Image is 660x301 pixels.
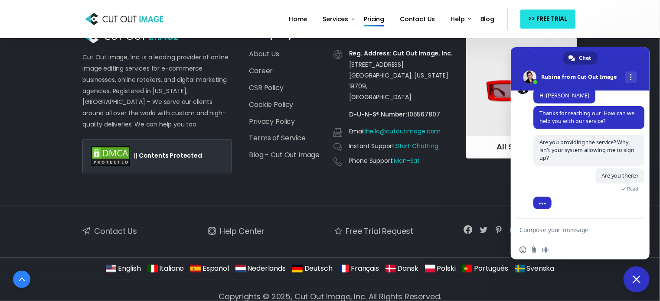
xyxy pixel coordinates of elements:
[94,226,137,236] span: Contact Us
[103,262,143,275] a: English
[366,127,441,136] a: moc.egamituotuc@olleh
[364,15,384,23] span: Pricing
[249,117,295,126] span: Privacy Policy
[480,15,494,23] span: Blog
[474,263,508,273] span: Português
[336,262,381,275] a: Français
[289,15,307,23] span: Home
[539,92,589,99] span: Hi [PERSON_NAME]
[507,225,523,235] a: Behance
[383,262,421,275] a: Dansk
[188,262,231,275] a: Español
[209,225,265,238] a: Help Center
[396,10,438,29] a: Contact Us
[398,263,418,273] span: Dansk
[425,265,435,272] img: Polski
[527,263,555,273] span: Svenska
[323,15,349,23] span: Services
[292,265,303,272] img: Deutsch
[394,156,420,165] span: Mon-Sat
[627,186,638,192] span: Read
[118,263,141,273] span: English
[13,271,30,288] a: Go to top
[528,13,567,24] span: >> FREE TRIAL
[563,52,598,65] div: Chat
[249,116,324,128] a: Privacy Policy
[249,49,279,59] span: About Us
[462,265,472,272] img: Português
[249,100,293,110] span: Cookie Policy
[190,265,201,272] img: Español
[520,246,526,253] span: Insert an emoji
[437,263,456,273] span: Polski
[349,48,458,59] div: Reg. Address: Cut Out Image, Inc.
[320,10,352,29] a: Services
[334,225,413,238] a: Free Trial Request
[396,142,438,150] span: Start Chatting
[451,15,465,23] span: Help
[497,141,541,152] span: All Services
[531,246,538,253] span: Send a file
[91,146,202,166] a: DMCA Protected|| Contents Protected
[233,262,288,275] a: Nederlands
[235,265,246,272] img: Nederlands
[249,83,283,93] span: CSR Policy
[249,133,305,143] span: Terms of Service
[249,48,324,61] a: About Us
[304,263,333,273] span: Deutsch
[579,52,591,65] span: Chat
[346,226,413,236] span: Free Trial Request
[520,226,622,234] textarea: Compose your message...
[542,246,549,253] span: Audio message
[249,99,324,111] a: Cookie Policy
[386,265,396,272] img: Dansk
[203,263,229,273] span: Español
[147,265,158,272] img: Italiano
[460,225,476,235] a: Facebook
[624,266,650,292] div: Close chat
[249,82,324,94] a: CSR Policy
[220,226,265,236] span: Help Center
[91,146,134,166] img: DMCA Protected
[249,149,324,162] a: Blog - Cut Out Image
[448,10,468,29] a: Help
[601,172,638,179] span: Are you there?
[512,262,557,275] a: Svenska
[349,126,458,137] p: Email:
[82,225,137,238] a: Contact Us
[106,265,116,272] img: English
[249,66,273,76] span: Career
[407,110,440,119] span: 105567807
[349,141,458,152] p: Instant Support:
[85,11,163,27] img: Cut Out Image
[400,15,435,23] span: Contact Us
[249,150,320,160] span: Blog - Cut Out Image
[249,132,324,145] a: Terms of Service
[249,65,324,78] a: Career
[422,262,458,275] a: Polski
[290,262,335,275] a: Deutsch
[539,110,634,125] span: Thanks for reaching out. How can we help you with our service?
[476,225,491,235] a: Twitter
[349,59,458,103] div: [STREET_ADDRESS] [GEOGRAPHIC_DATA], [US_STATE] 19709, [GEOGRAPHIC_DATA]
[285,10,310,29] a: Home
[520,10,575,28] a: >> FREE TRIAL
[360,10,388,29] a: Pricing
[515,265,525,272] img: Svenska
[82,52,232,130] p: Cut Out Image, Inc. is a leading provider of online image editing services for e-commerce busines...
[491,225,507,235] a: Pinterest
[145,262,186,275] a: Italiano
[539,139,634,162] span: Are you providing the service? Why isn’t your system allowing me to sign up?
[349,109,458,120] p: D-U-N-S® Number:
[160,263,184,273] span: Italiano
[625,71,637,83] div: More channels
[248,263,286,273] span: Nederlands
[91,146,202,166] span: || Contents Protected
[466,136,577,159] a: All Services
[477,10,498,29] a: Blog
[351,263,379,273] span: Français
[349,155,458,166] p: Phone Support:
[459,262,510,275] a: Português
[339,265,349,272] img: Français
